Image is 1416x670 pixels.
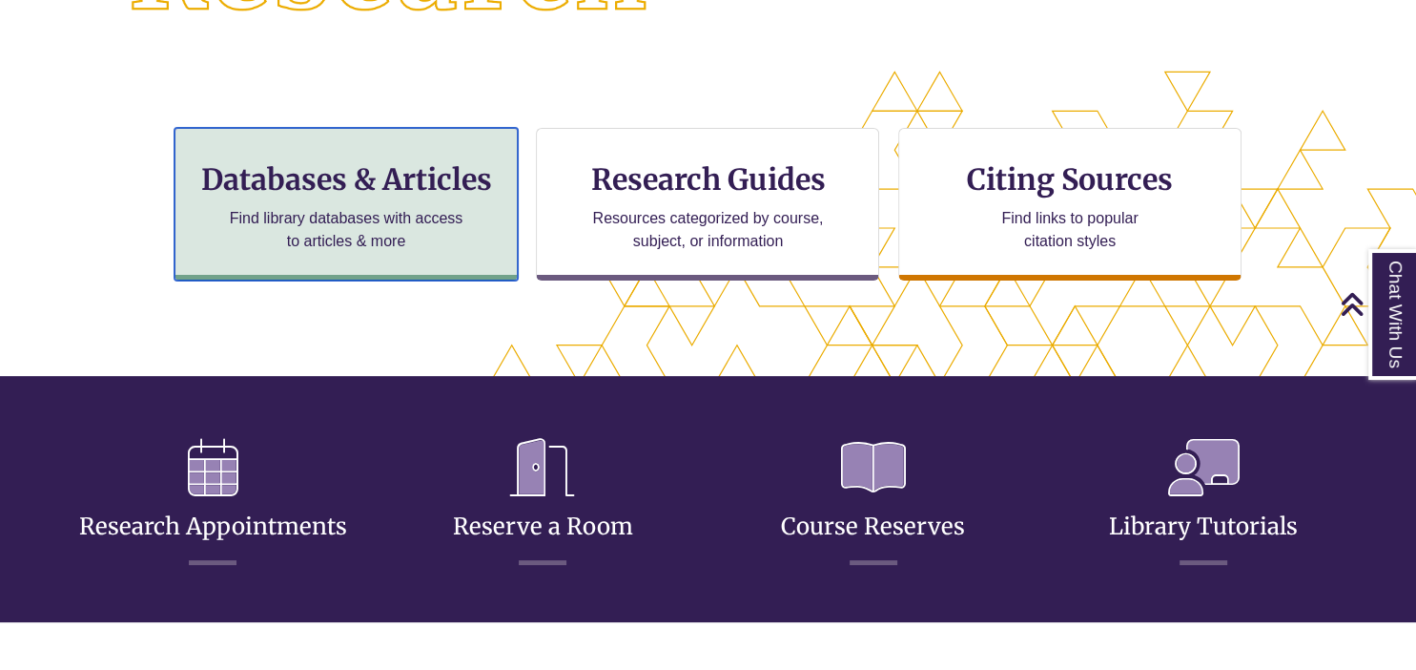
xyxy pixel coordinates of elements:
h3: Research Guides [552,161,863,198]
a: Research Appointments [79,466,347,541]
a: Back to Top [1340,291,1411,317]
a: Citing Sources Find links to popular citation styles [898,128,1242,281]
a: Research Guides Resources categorized by course, subject, or information [536,128,879,281]
p: Resources categorized by course, subject, or information [584,207,832,253]
p: Find links to popular citation styles [977,207,1163,253]
h3: Databases & Articles [191,161,502,198]
p: Find library databases with access to articles & more [222,207,471,253]
h3: Citing Sources [954,161,1186,198]
a: Course Reserves [781,466,965,541]
a: Library Tutorials [1109,466,1298,541]
a: Reserve a Room [453,466,633,541]
a: Databases & Articles Find library databases with access to articles & more [174,128,518,281]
